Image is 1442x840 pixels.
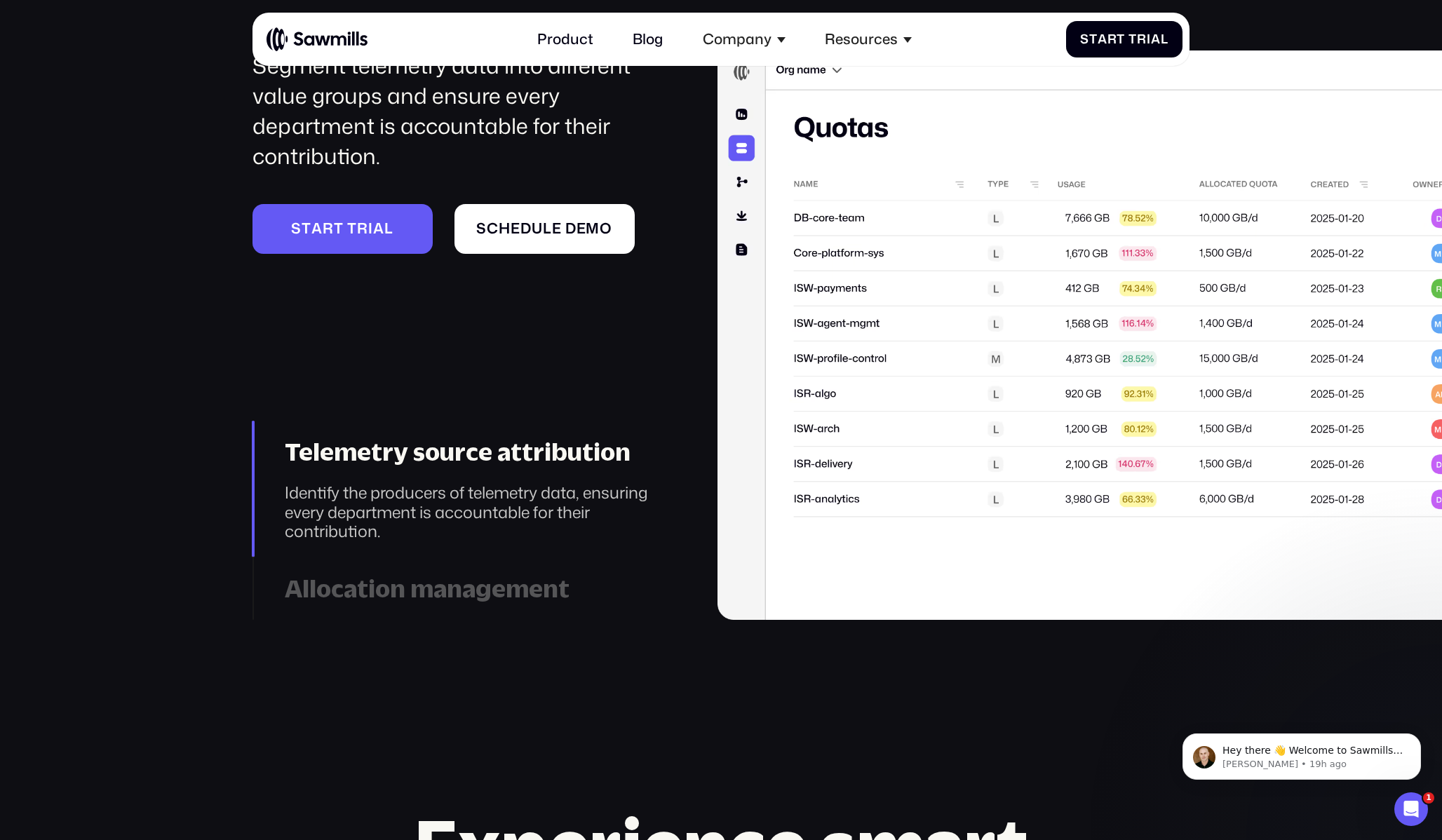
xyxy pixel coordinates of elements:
[368,220,373,238] span: i
[291,220,302,238] span: S
[600,220,612,238] span: o
[323,220,334,238] span: r
[552,220,562,238] span: e
[1394,792,1428,826] iframe: Intercom live chat
[285,483,667,541] div: Identify the producers of telemetry data, ensuring every department is accountable for their cont...
[577,220,586,238] span: e
[526,20,604,58] a: Product
[1117,32,1125,47] span: t
[1066,21,1182,57] a: StartTrial
[1161,32,1168,47] span: l
[692,20,796,58] div: Company
[302,220,311,238] span: t
[285,574,667,603] div: Allocation management
[586,220,600,238] span: m
[825,31,898,48] div: Resources
[61,54,242,67] p: Message from Winston, sent 19h ago
[487,220,499,238] span: c
[1089,32,1098,47] span: t
[384,220,393,238] span: l
[1161,704,1442,802] iframe: Intercom notifications message
[565,220,577,238] span: d
[1147,32,1151,47] span: i
[285,437,667,466] div: Telemetry source attribution
[1423,792,1434,804] span: 1
[476,220,487,238] span: S
[334,220,344,238] span: t
[520,220,532,238] span: d
[1107,32,1117,47] span: r
[61,41,241,121] span: Hey there 👋 Welcome to Sawmills. The smart telemetry management platform that solves cost, qualit...
[252,204,433,254] a: Starttrial
[703,31,771,48] div: Company
[357,220,368,238] span: r
[454,204,635,254] a: Scheduledemo
[532,220,543,238] span: u
[1151,32,1161,47] span: a
[1128,32,1137,47] span: T
[252,50,667,172] div: Segment telemetry data into different value groups and ensure every department is accountable for...
[1137,32,1147,47] span: r
[814,20,923,58] div: Resources
[311,220,323,238] span: a
[499,220,511,238] span: h
[1080,32,1089,47] span: S
[622,20,674,58] a: Blog
[543,220,552,238] span: l
[373,220,384,238] span: a
[511,220,520,238] span: e
[347,220,357,238] span: t
[1098,32,1107,47] span: a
